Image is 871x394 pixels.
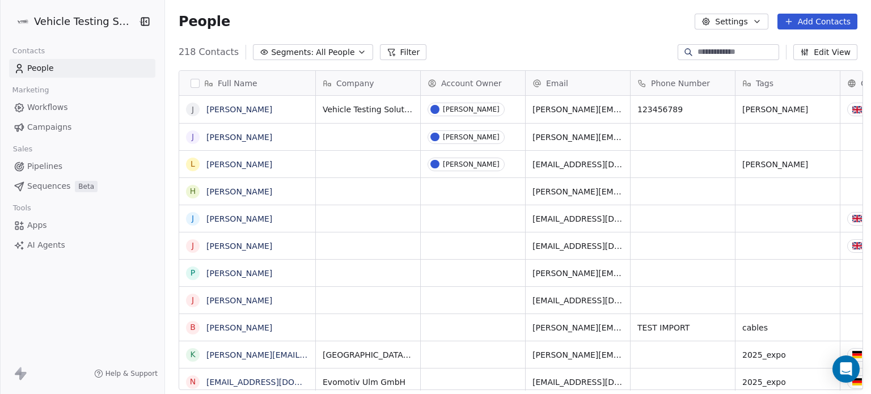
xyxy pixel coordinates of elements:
span: Apps [27,219,47,231]
button: Edit View [793,44,857,60]
div: J [192,294,194,306]
a: People [9,59,155,78]
div: [PERSON_NAME] [443,160,500,168]
a: [PERSON_NAME] [206,323,272,332]
span: [PERSON_NAME][EMAIL_ADDRESS][DOMAIN_NAME] [532,349,623,361]
span: Contacts [7,43,50,60]
span: Tags [756,78,773,89]
span: Email [546,78,568,89]
span: Segments: [271,46,314,58]
a: [PERSON_NAME] [206,133,272,142]
a: Help & Support [94,369,158,378]
a: [PERSON_NAME] [206,187,272,196]
span: Help & Support [105,369,158,378]
span: People [27,62,54,74]
span: Marketing [7,82,54,99]
span: Full Name [218,78,257,89]
a: [PERSON_NAME] [206,269,272,278]
span: [PERSON_NAME][EMAIL_ADDRESS][PERSON_NAME][DOMAIN_NAME] [532,132,623,143]
span: Sales [8,141,37,158]
span: Company [336,78,374,89]
button: Vehicle Testing Solutions [14,12,130,31]
div: Full Name [179,71,315,95]
a: Workflows [9,98,155,117]
span: Vehicle Testing Solutions [34,14,135,29]
a: SequencesBeta [9,177,155,196]
span: Account Owner [441,78,502,89]
button: Settings [695,14,768,29]
button: Filter [380,44,427,60]
a: Pipelines [9,157,155,176]
a: [PERSON_NAME] [206,105,272,114]
a: Campaigns [9,118,155,137]
span: Phone Number [651,78,710,89]
span: People [179,13,230,30]
span: Campaigns [27,121,71,133]
span: [GEOGRAPHIC_DATA] | CeMOS/KVE [323,349,413,361]
a: [PERSON_NAME] [206,242,272,251]
span: TEST IMPORT [637,322,728,333]
a: Apps [9,216,155,235]
div: n [190,376,196,388]
div: [PERSON_NAME] [443,133,500,141]
a: AI Agents [9,236,155,255]
div: P [191,267,195,279]
span: AI Agents [27,239,65,251]
span: [EMAIL_ADDRESS][DOMAIN_NAME] [532,376,623,388]
span: [EMAIL_ADDRESS][DOMAIN_NAME] [532,213,623,224]
span: All People [316,46,354,58]
div: H [190,185,196,197]
div: grid [179,96,316,391]
span: 218 Contacts [179,45,239,59]
a: [PERSON_NAME] [206,296,272,305]
div: k [190,349,195,361]
div: J [192,104,194,116]
span: [PERSON_NAME][EMAIL_ADDRESS][DOMAIN_NAME] [532,186,623,197]
div: [PERSON_NAME] [443,105,500,113]
span: [PERSON_NAME] [742,159,833,170]
span: [PERSON_NAME][EMAIL_ADDRESS][PERSON_NAME][DOMAIN_NAME] [532,322,623,333]
span: 2025_expo [742,349,833,361]
span: Workflows [27,101,68,113]
div: L [191,158,195,170]
div: B [190,321,196,333]
img: VTS%20Logo%20Darker.png [16,15,29,28]
a: [EMAIL_ADDRESS][DOMAIN_NAME] [206,378,345,387]
span: [EMAIL_ADDRESS][DOMAIN_NAME] [532,159,623,170]
span: Beta [75,181,98,192]
div: Company [316,71,420,95]
span: [EMAIL_ADDRESS][DOMAIN_NAME] [532,240,623,252]
span: [PERSON_NAME] [742,104,833,115]
span: [PERSON_NAME][EMAIL_ADDRESS][DOMAIN_NAME] [532,268,623,279]
div: Open Intercom Messenger [832,355,860,383]
div: Tags [735,71,840,95]
span: Tools [8,200,36,217]
a: [PERSON_NAME] [206,160,272,169]
div: Account Owner [421,71,525,95]
div: Phone Number [631,71,735,95]
span: [EMAIL_ADDRESS][DOMAIN_NAME] [532,295,623,306]
div: J [192,213,194,224]
div: J [192,131,194,143]
div: J [192,240,194,252]
span: Pipelines [27,160,62,172]
span: [PERSON_NAME][EMAIL_ADDRESS][PERSON_NAME][DOMAIN_NAME] [532,104,623,115]
span: 123456789 [637,104,728,115]
span: Sequences [27,180,70,192]
div: Email [526,71,630,95]
span: 2025_expo [742,376,833,388]
span: Evomotiv Ulm GmbH [323,376,413,388]
a: [PERSON_NAME] [206,214,272,223]
span: Vehicle Testing Solutions Ltd [323,104,413,115]
a: [PERSON_NAME][EMAIL_ADDRESS][DOMAIN_NAME] [206,350,411,359]
button: Add Contacts [777,14,857,29]
span: cables [742,322,833,333]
